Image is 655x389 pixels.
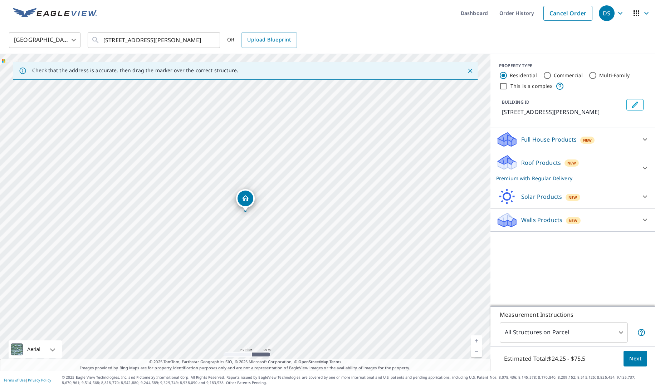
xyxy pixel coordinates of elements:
div: Aerial [9,340,62,358]
div: All Structures on Parcel [500,322,628,343]
span: © 2025 TomTom, Earthstar Geographics SIO, © 2025 Microsoft Corporation, © [149,359,341,365]
a: Current Level 17, Zoom Out [471,346,482,357]
p: Premium with Regular Delivery [496,174,636,182]
p: | [4,378,51,382]
label: This is a complex [510,83,553,90]
label: Commercial [554,72,583,79]
span: New [567,160,576,166]
p: BUILDING ID [502,99,529,105]
span: Upload Blueprint [247,35,291,44]
label: Multi-Family [599,72,630,79]
div: OR [227,32,297,48]
div: Walls ProductsNew [496,211,649,228]
div: Roof ProductsNewPremium with Regular Delivery [496,154,649,182]
a: Terms of Use [4,378,26,383]
a: Cancel Order [543,6,592,21]
a: Current Level 17, Zoom In [471,335,482,346]
button: Edit building 1 [626,99,644,110]
p: Solar Products [521,192,562,201]
div: PROPERTY TYPE [499,63,646,69]
a: Terms [329,359,341,364]
input: Search by address or latitude-longitude [103,30,205,50]
p: Estimated Total: $24.25 - $75.5 [498,351,591,366]
span: New [583,137,592,143]
span: Next [629,354,641,363]
span: New [568,194,577,200]
div: Dropped pin, building 1, Residential property, 24402 Gable Ranch Ln Santa Clarita, CA 91354 [236,189,255,211]
span: Your report will include each building or structure inside the parcel boundary. In some cases, du... [637,328,646,337]
label: Residential [510,72,537,79]
div: Full House ProductsNew [496,131,649,148]
p: Roof Products [521,158,561,167]
span: New [569,218,577,223]
p: Walls Products [521,216,562,224]
div: Aerial [25,340,43,358]
a: Upload Blueprint [241,32,297,48]
div: DS [599,5,615,21]
p: Check that the address is accurate, then drag the marker over the correct structure. [32,67,238,74]
a: Privacy Policy [28,378,51,383]
img: EV Logo [13,8,97,19]
p: Full House Products [521,135,577,144]
button: Next [624,351,647,367]
p: [STREET_ADDRESS][PERSON_NAME] [502,108,624,116]
div: Solar ProductsNew [496,188,649,205]
button: Close [465,66,475,75]
div: [GEOGRAPHIC_DATA] [9,30,80,50]
a: OpenStreetMap [298,359,328,364]
p: Measurement Instructions [500,310,646,319]
p: © 2025 Eagle View Technologies, Inc. and Pictometry International Corp. All Rights Reserved. Repo... [62,375,651,385]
